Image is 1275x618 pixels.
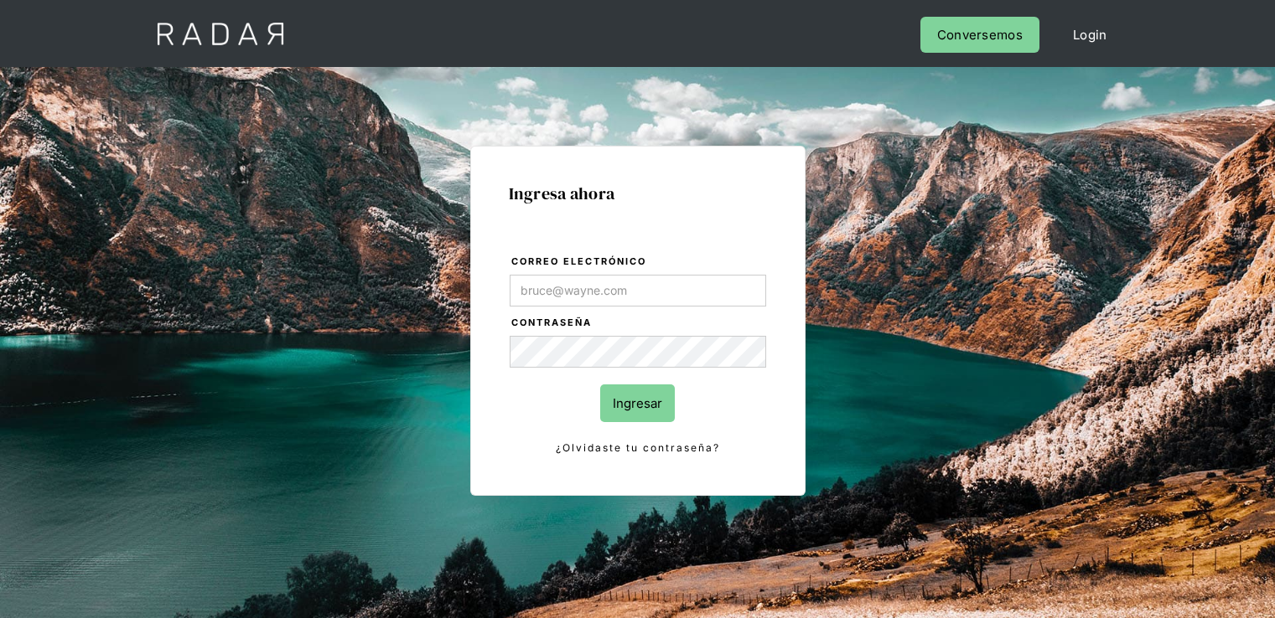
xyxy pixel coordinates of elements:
input: Ingresar [600,384,675,422]
a: Conversemos [920,17,1039,53]
a: Login [1056,17,1124,53]
a: ¿Olvidaste tu contraseña? [510,439,766,457]
h1: Ingresa ahora [509,184,767,203]
label: Contraseña [511,315,766,332]
label: Correo electrónico [511,254,766,270]
input: bruce@wayne.com [510,275,766,306]
form: Login Form [509,253,767,457]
